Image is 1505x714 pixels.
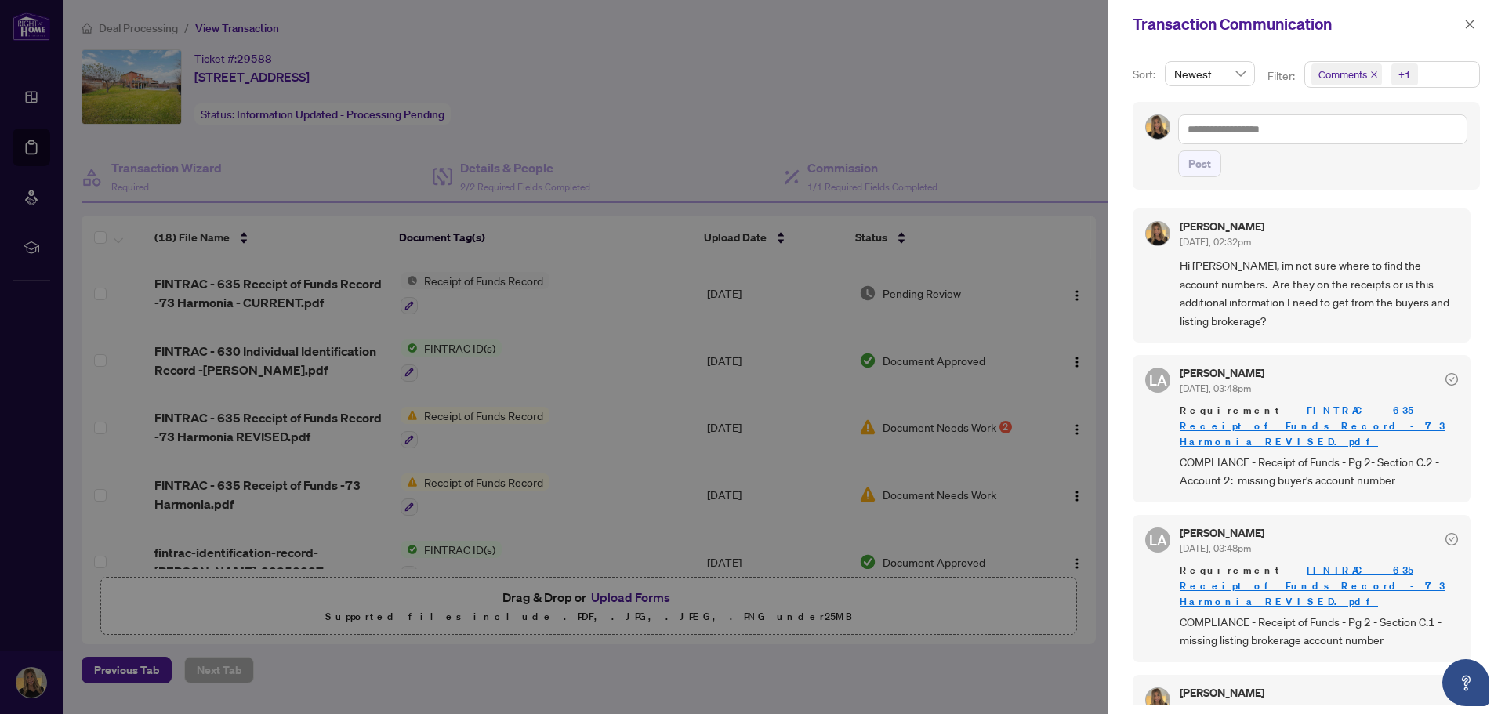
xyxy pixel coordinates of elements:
p: Sort: [1133,66,1159,83]
a: FINTRAC - 635 Receipt of Funds Record -73 Harmonia REVISED.pdf [1180,404,1445,448]
button: Post [1178,150,1221,177]
img: Profile Icon [1146,222,1170,245]
span: COMPLIANCE - Receipt of Funds - Pg 2- Section C.2 - Account 2: missing buyer's account number [1180,453,1458,490]
span: check-circle [1445,373,1458,386]
span: LA [1149,529,1167,551]
span: [DATE], 03:48pm [1180,382,1251,394]
p: Filter: [1267,67,1297,85]
span: Comments [1311,63,1382,85]
span: LA [1149,369,1167,391]
span: close [1370,71,1378,78]
button: Open asap [1442,659,1489,706]
span: [DATE], 02:00pm [1180,702,1251,714]
span: [DATE], 03:48pm [1180,542,1251,554]
h5: [PERSON_NAME] [1180,527,1264,538]
img: Profile Icon [1146,688,1170,712]
h5: [PERSON_NAME] [1180,221,1264,232]
span: Requirement - [1180,403,1458,450]
h5: [PERSON_NAME] [1180,368,1264,379]
span: close [1464,19,1475,30]
span: Newest [1174,62,1246,85]
span: Hi [PERSON_NAME], im not sure where to find the account numbers. Are they on the receipts or is t... [1180,256,1458,330]
a: FINTRAC - 635 Receipt of Funds Record -73 Harmonia REVISED.pdf [1180,564,1445,608]
div: Transaction Communication [1133,13,1460,36]
span: check-circle [1445,533,1458,545]
span: COMPLIANCE - Receipt of Funds - Pg 2 - Section C.1 - missing listing brokerage account number [1180,613,1458,650]
span: Comments [1318,67,1367,82]
h5: [PERSON_NAME] [1180,687,1264,698]
img: Profile Icon [1146,115,1170,139]
span: [DATE], 02:32pm [1180,236,1251,248]
div: +1 [1398,67,1411,82]
span: Requirement - [1180,563,1458,610]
